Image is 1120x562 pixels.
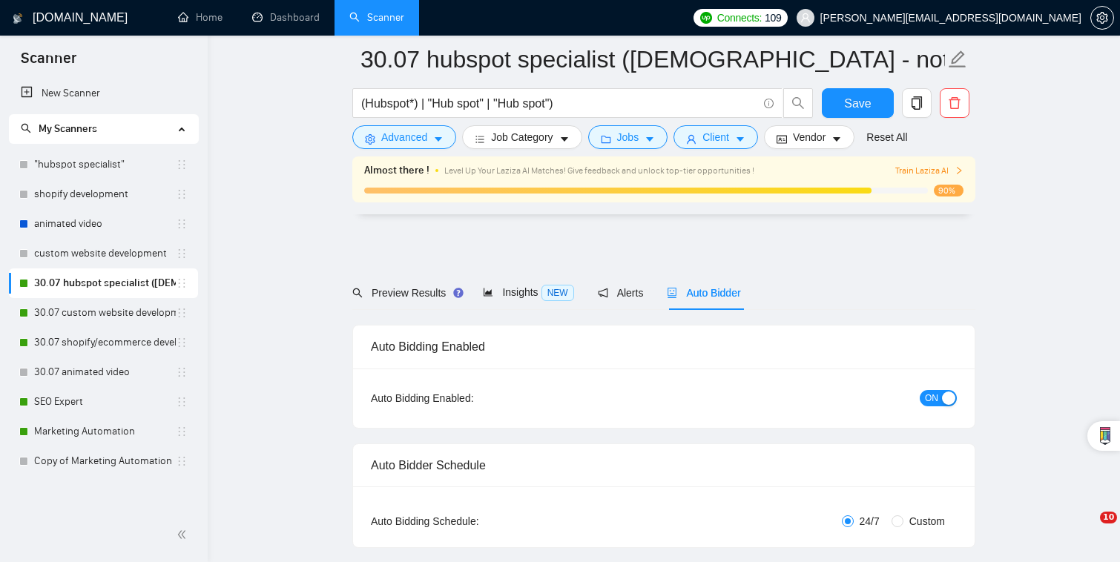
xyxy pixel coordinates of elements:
[617,129,639,145] span: Jobs
[735,133,745,145] span: caret-down
[176,277,188,289] span: holder
[764,99,774,108] span: info-circle
[831,133,842,145] span: caret-down
[252,11,320,24] a: dashboardDashboard
[444,165,754,176] span: Level Up Your Laziza AI Matches! Give feedback and unlock top-tier opportunities !
[365,133,375,145] span: setting
[645,133,655,145] span: caret-down
[9,387,198,417] li: SEO Expert
[598,287,644,299] span: Alerts
[491,129,553,145] span: Job Category
[667,287,740,299] span: Auto Bidder
[9,268,198,298] li: 30.07 hubspot specialist (United States - not for residents)
[667,288,677,298] span: robot
[9,328,198,357] li: 30.07 shopify/ecommerce development (worldwide)
[176,159,188,171] span: holder
[717,10,762,26] span: Connects:
[176,337,188,348] span: holder
[702,129,729,145] span: Client
[793,129,826,145] span: Vendor
[13,7,23,30] img: logo
[21,122,97,135] span: My Scanners
[673,125,758,149] button: userClientcaret-down
[452,286,465,300] div: Tooltip anchor
[364,162,429,179] span: Almost there !
[21,79,186,108] a: New Scanner
[176,396,188,408] span: holder
[764,125,854,149] button: idcardVendorcaret-down
[866,129,907,145] a: Reset All
[360,41,945,78] input: Scanner name...
[9,150,198,179] li: "hubspot specialist"
[765,10,781,26] span: 109
[948,50,967,69] span: edit
[1091,12,1113,24] span: setting
[9,298,198,328] li: 30.07 custom website development
[371,325,957,368] div: Auto Bidding Enabled
[34,357,176,387] a: 30.07 animated video
[940,88,969,118] button: delete
[777,133,787,145] span: idcard
[349,11,404,24] a: searchScanner
[176,455,188,467] span: holder
[1090,12,1114,24] a: setting
[903,513,951,529] span: Custom
[601,133,611,145] span: folder
[559,133,570,145] span: caret-down
[955,166,963,175] span: right
[176,426,188,437] span: holder
[903,96,931,110] span: copy
[21,123,31,133] span: search
[1070,512,1105,547] iframe: Intercom live chat
[34,328,176,357] a: 30.07 shopify/ecommerce development (worldwide)
[686,133,696,145] span: user
[9,417,198,446] li: Marketing Automation
[895,164,963,178] button: Train Laziza AI
[176,307,188,319] span: holder
[700,12,712,24] img: upwork-logo.png
[462,125,582,149] button: barsJob Categorycaret-down
[784,96,812,110] span: search
[822,88,894,118] button: Save
[9,179,198,209] li: shopify development
[941,96,969,110] span: delete
[475,133,485,145] span: bars
[371,444,957,486] div: Auto Bidder Schedule
[598,288,608,298] span: notification
[352,288,363,298] span: search
[34,239,176,268] a: custom website development
[176,366,188,378] span: holder
[1100,512,1117,523] span: 10
[934,185,963,196] span: 90%
[9,357,198,387] li: 30.07 animated video
[1090,6,1114,30] button: setting
[483,286,573,298] span: Insights
[844,94,871,113] span: Save
[902,88,932,118] button: copy
[34,417,176,446] a: Marketing Automation
[34,209,176,239] a: animated video
[176,188,188,200] span: holder
[9,79,198,108] li: New Scanner
[854,513,886,529] span: 24/7
[381,129,427,145] span: Advanced
[34,150,176,179] a: "hubspot specialist"
[178,11,223,24] a: homeHome
[176,248,188,259] span: holder
[9,446,198,476] li: Copy of Marketing Automation
[433,133,444,145] span: caret-down
[783,88,813,118] button: search
[34,446,176,476] a: Copy of Marketing Automation
[541,285,574,301] span: NEW
[483,287,493,297] span: area-chart
[177,527,191,542] span: double-left
[34,268,176,298] a: 30.07 hubspot specialist ([DEMOGRAPHIC_DATA] - not for residents)
[800,13,811,23] span: user
[34,179,176,209] a: shopify development
[371,513,566,529] div: Auto Bidding Schedule:
[34,387,176,417] a: SEO Expert
[9,47,88,79] span: Scanner
[9,239,198,268] li: custom website development
[371,390,566,406] div: Auto Bidding Enabled:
